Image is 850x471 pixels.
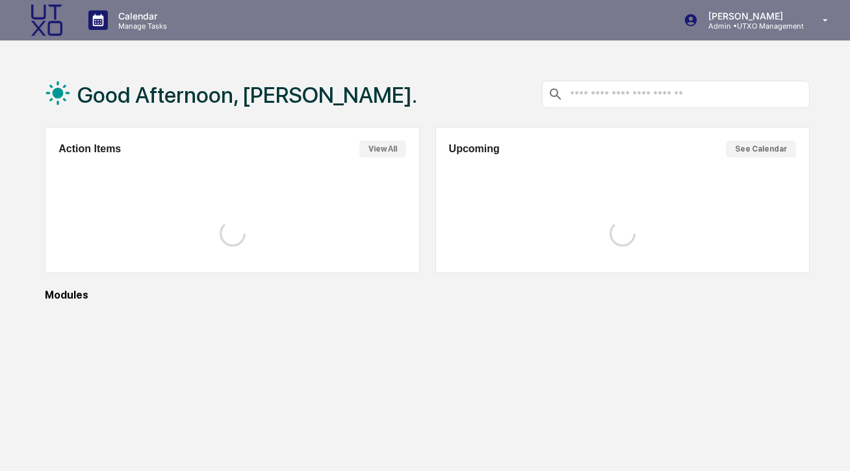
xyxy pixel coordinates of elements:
div: Modules [45,289,810,301]
p: Admin • UTXO Management [698,21,804,31]
p: [PERSON_NAME] [698,10,804,21]
p: Manage Tasks [108,21,174,31]
h2: Action Items [58,143,121,155]
h1: Good Afternoon, [PERSON_NAME]. [77,82,417,108]
h2: Upcoming [449,143,500,155]
img: logo [31,5,62,36]
button: See Calendar [726,141,796,157]
p: Calendar [108,10,174,21]
button: View All [359,141,406,157]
